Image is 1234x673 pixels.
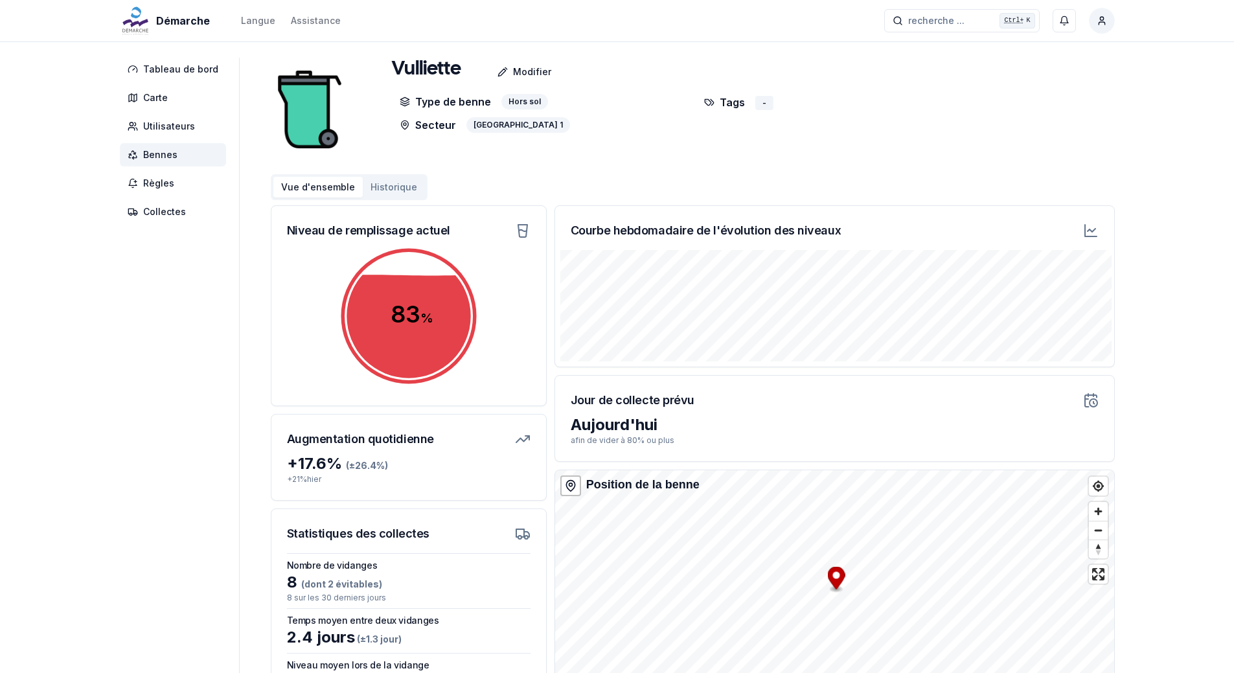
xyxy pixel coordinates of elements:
[466,117,570,133] div: [GEOGRAPHIC_DATA] 1
[120,115,231,138] a: Utilisateurs
[120,200,231,223] a: Collectes
[884,9,1040,32] button: recherche ...Ctrl+K
[908,14,965,27] span: recherche ...
[287,430,434,448] h3: Augmentation quotidienne
[571,391,694,409] h3: Jour de collecte prévu
[287,453,531,474] div: + 17.6 %
[120,86,231,109] a: Carte
[287,222,450,240] h3: Niveau de remplissage actuel
[571,222,841,240] h3: Courbe hebdomadaire de l'évolution des niveaux
[287,572,531,593] div: 8
[143,177,174,190] span: Règles
[355,633,402,644] span: (± 1.3 jour )
[571,435,1099,446] p: afin de vider à 80% ou plus
[273,177,363,198] button: Vue d'ensemble
[120,5,151,36] img: Démarche Logo
[287,474,531,485] p: + 21 % hier
[1089,502,1108,521] button: Zoom in
[120,143,231,166] a: Bennes
[120,58,231,81] a: Tableau de bord
[287,525,429,543] h3: Statistiques des collectes
[120,172,231,195] a: Règles
[1089,521,1108,540] span: Zoom out
[1089,521,1108,540] button: Zoom out
[143,91,168,104] span: Carte
[143,120,195,133] span: Utilisateurs
[287,559,531,572] h3: Nombre de vidanges
[241,14,275,27] div: Langue
[392,58,461,81] h1: Vulliette
[363,177,425,198] button: Historique
[156,13,210,29] span: Démarche
[586,475,700,494] div: Position de la benne
[143,148,177,161] span: Bennes
[291,13,341,29] a: Assistance
[287,627,531,648] div: 2.4 jours
[1089,477,1108,496] button: Find my location
[461,59,562,85] a: Modifier
[241,13,275,29] button: Langue
[287,659,531,672] h3: Niveau moyen lors de la vidange
[287,593,531,603] p: 8 sur les 30 derniers jours
[271,58,348,161] img: bin Image
[297,578,382,589] span: (dont 2 évitables)
[143,63,218,76] span: Tableau de bord
[755,96,773,110] div: -
[704,94,745,110] p: Tags
[501,94,548,109] div: Hors sol
[400,94,491,109] p: Type de benne
[120,13,215,29] a: Démarche
[143,205,186,218] span: Collectes
[1089,565,1108,584] button: Enter fullscreen
[513,65,551,78] p: Modifier
[400,117,456,133] p: Secteur
[346,460,388,471] span: (± 26.4 %)
[827,567,845,593] div: Map marker
[571,415,1099,435] div: Aujourd'hui
[287,614,531,627] h3: Temps moyen entre deux vidanges
[1089,540,1108,558] button: Reset bearing to north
